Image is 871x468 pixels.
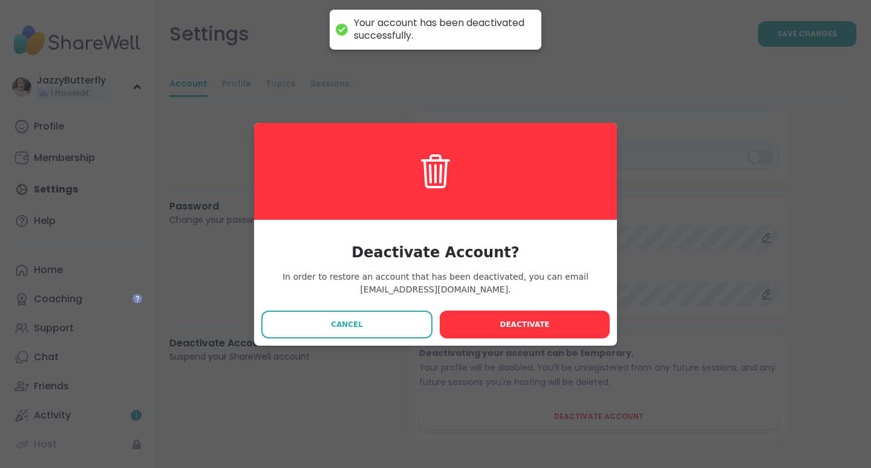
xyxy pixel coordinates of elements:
[440,311,610,338] button: Deactivate
[354,17,529,42] div: Your account has been deactivated successfully.
[261,271,610,296] span: In order to restore an account that has been deactivated, you can email [EMAIL_ADDRESS][DOMAIN_NA...
[331,319,363,330] span: Cancel
[500,319,549,330] span: Deactivate
[261,311,432,338] button: Cancel
[132,294,142,303] iframe: Spotlight
[261,242,610,263] h3: Deactivate Account?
